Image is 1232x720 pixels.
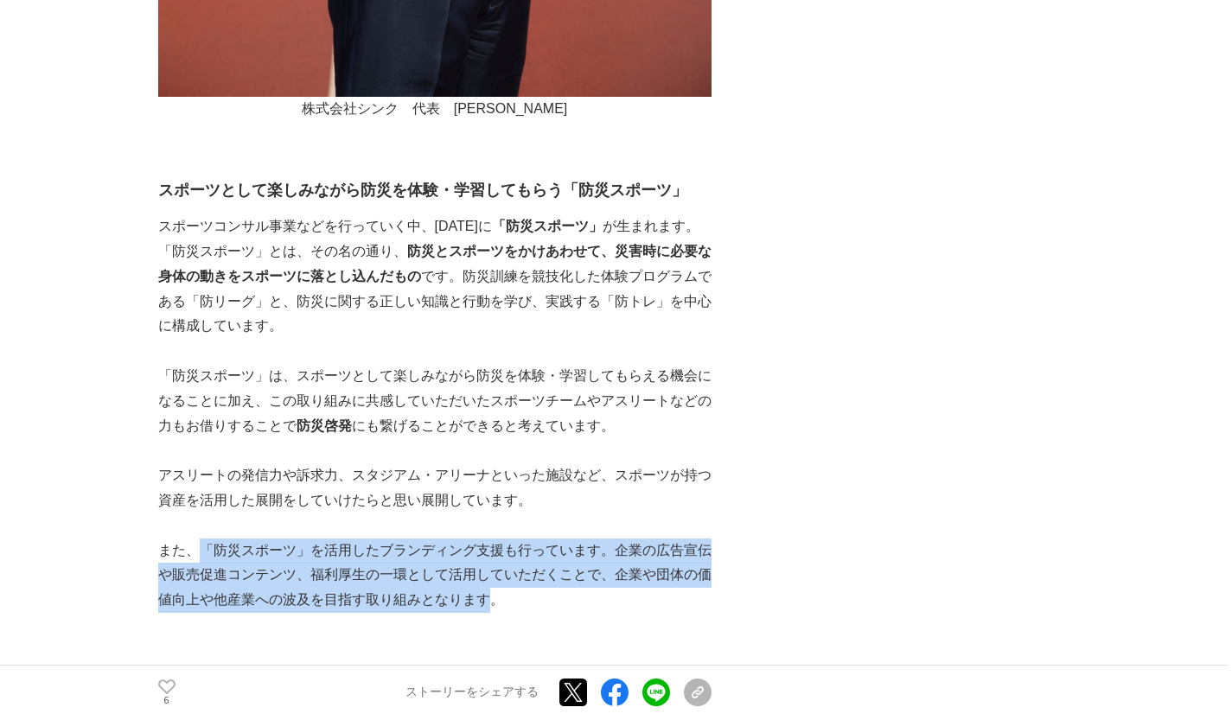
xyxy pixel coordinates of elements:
p: 「防災スポーツ」は、スポーツとして楽しみながら防災を体験・学習してもらえる機会になることに加え、この取り組みに共感していただいたスポーツチームやアスリートなどの力もお借りすることで にも繋げるこ... [158,364,712,438]
strong: 防災とスポーツをかけあわせて、災害時に必要な身体の動きをスポーツに落とし込んだもの [158,244,712,284]
strong: 「防災スポーツ」 [492,219,603,233]
p: ストーリーをシェアする [405,685,539,701]
strong: 防災啓発 [297,418,352,433]
p: 6 [158,697,176,705]
p: 株式会社シンク 代表 [PERSON_NAME] [158,97,712,122]
h3: スポーツとして楽しみながら防災を体験・学習してもらう「防災スポーツ」 [158,178,712,203]
p: アスリートの発信力や訴求力、スタジアム・アリーナといった施設など、スポーツが持つ資産を活用した展開をしていけたらと思い展開しています。 [158,463,712,513]
p: スポーツコンサル事業などを行っていく中、[DATE]に が生まれます。「防災スポーツ」とは、その名の通り、 です。防災訓練を競技化した体験プログラムである「防リーグ」と、防災に関する正しい知識と... [158,214,712,339]
p: また、「防災スポーツ」を活用したブランディング支援も行っています。企業の広告宣伝や販売促進コンテンツ、福利厚生の一環として活用していただくことで、企業や団体の価値向上や他産業への波及を目指す取り... [158,538,712,613]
